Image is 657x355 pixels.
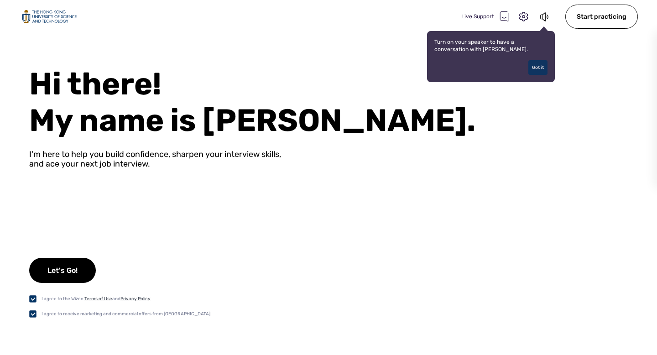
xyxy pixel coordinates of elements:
[22,10,77,23] img: logo
[42,310,210,318] div: I agree to receive marketing and commercial offers from [GEOGRAPHIC_DATA]
[528,60,547,75] div: Got it
[84,296,112,302] a: Terms of Use
[120,296,151,302] a: Privacy Policy
[29,66,657,139] div: Hi there! My name is [PERSON_NAME].
[461,11,509,22] div: Live Support
[29,258,96,283] div: Let's Go!
[29,150,281,169] div: I'm here to help you build confidence, sharpen your interview skills, and ace your next job inter...
[42,295,151,303] div: I agree to the Wizco and
[565,5,638,29] div: Start practicing
[427,31,555,82] div: Turn on your speaker to have a conversation with [PERSON_NAME].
